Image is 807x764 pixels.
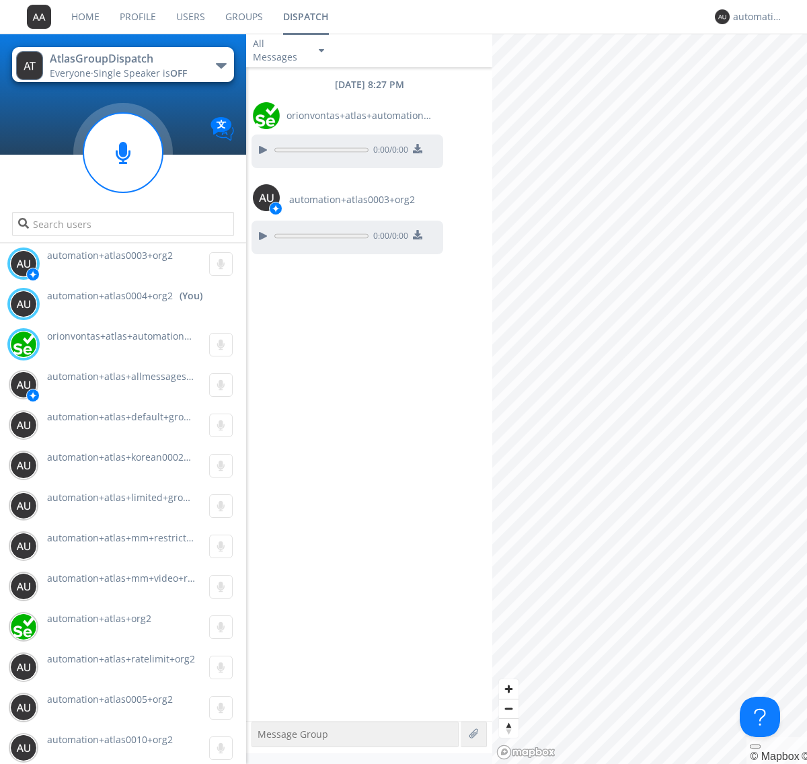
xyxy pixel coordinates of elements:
[50,51,201,67] div: AtlasGroupDispatch
[715,9,730,24] img: 373638.png
[750,744,761,749] button: Toggle attribution
[289,193,415,206] span: automation+atlas0003+org2
[180,289,202,303] div: (You)
[10,492,37,519] img: 373638.png
[47,612,151,625] span: automation+atlas+org2
[47,451,209,463] span: automation+atlas+korean0002+org2
[10,654,37,681] img: 373638.png
[27,5,51,29] img: 373638.png
[733,10,783,24] div: automation+atlas0004+org2
[47,249,173,262] span: automation+atlas0003+org2
[369,144,408,159] span: 0:00 / 0:00
[10,250,37,277] img: 373638.png
[499,719,518,738] span: Reset bearing to north
[10,533,37,560] img: 373638.png
[47,572,253,584] span: automation+atlas+mm+video+restricted+org2
[47,491,225,504] span: automation+atlas+limited+groups+org2
[499,679,518,699] button: Zoom in
[47,531,223,544] span: automation+atlas+mm+restricted+org2
[93,67,187,79] span: Single Speaker is
[499,699,518,718] button: Zoom out
[253,184,280,211] img: 373638.png
[499,718,518,738] button: Reset bearing to north
[47,410,221,423] span: automation+atlas+default+group+org2
[10,573,37,600] img: 373638.png
[12,47,233,82] button: AtlasGroupDispatchEveryone·Single Speaker isOFF
[16,51,43,80] img: 373638.png
[50,67,201,80] div: Everyone ·
[210,117,234,141] img: Translation enabled
[10,371,37,398] img: 373638.png
[750,751,799,762] a: Mapbox
[10,694,37,721] img: 373638.png
[740,697,780,737] iframe: Toggle Customer Support
[413,230,422,239] img: download media button
[253,102,280,129] img: 29d36aed6fa347d5a1537e7736e6aa13
[369,230,408,245] span: 0:00 / 0:00
[319,49,324,52] img: caret-down-sm.svg
[246,78,492,91] div: [DATE] 8:27 PM
[47,652,195,665] span: automation+atlas+ratelimit+org2
[10,291,37,317] img: 373638.png
[496,744,555,760] a: Mapbox logo
[170,67,187,79] span: OFF
[253,37,307,64] div: All Messages
[10,452,37,479] img: 373638.png
[47,733,173,746] span: automation+atlas0010+org2
[10,331,37,358] img: 29d36aed6fa347d5a1537e7736e6aa13
[10,734,37,761] img: 373638.png
[47,330,210,342] span: orionvontas+atlas+automation+org2
[47,370,236,383] span: automation+atlas+allmessages+org2+new
[47,693,173,705] span: automation+atlas0005+org2
[286,109,434,122] span: orionvontas+atlas+automation+org2
[47,289,173,303] span: automation+atlas0004+org2
[12,212,233,236] input: Search users
[10,613,37,640] img: 416df68e558d44378204aed28a8ce244
[10,412,37,438] img: 373638.png
[413,144,422,153] img: download media button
